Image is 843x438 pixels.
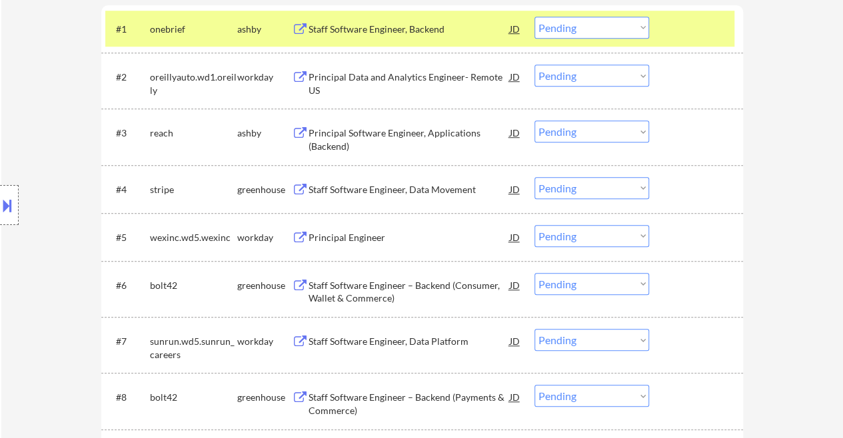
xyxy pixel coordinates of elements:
[508,385,522,409] div: JD
[237,391,292,404] div: greenhouse
[150,391,237,404] div: bolt42
[508,225,522,249] div: JD
[508,17,522,41] div: JD
[508,273,522,297] div: JD
[116,23,139,36] div: #1
[237,126,292,140] div: ashby
[508,329,522,353] div: JD
[116,335,139,348] div: #7
[150,23,237,36] div: onebrief
[309,279,510,305] div: Staff Software Engineer – Backend (Consumer, Wallet & Commerce)
[237,23,292,36] div: ashby
[116,71,139,84] div: #2
[309,126,510,152] div: Principal Software Engineer, Applications (Backend)
[150,71,237,97] div: oreillyauto.wd1.oreilly
[309,23,510,36] div: Staff Software Engineer, Backend
[237,71,292,84] div: workday
[309,231,510,244] div: Principal Engineer
[508,177,522,201] div: JD
[309,391,510,417] div: Staff Software Engineer – Backend (Payments & Commerce)
[237,335,292,348] div: workday
[116,391,139,404] div: #8
[237,279,292,292] div: greenhouse
[309,71,510,97] div: Principal Data and Analytics Engineer- Remote US
[237,183,292,196] div: greenhouse
[508,120,522,144] div: JD
[309,183,510,196] div: Staff Software Engineer, Data Movement
[150,335,237,361] div: sunrun.wd5.sunrun_careers
[309,335,510,348] div: Staff Software Engineer, Data Platform
[508,65,522,89] div: JD
[237,231,292,244] div: workday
